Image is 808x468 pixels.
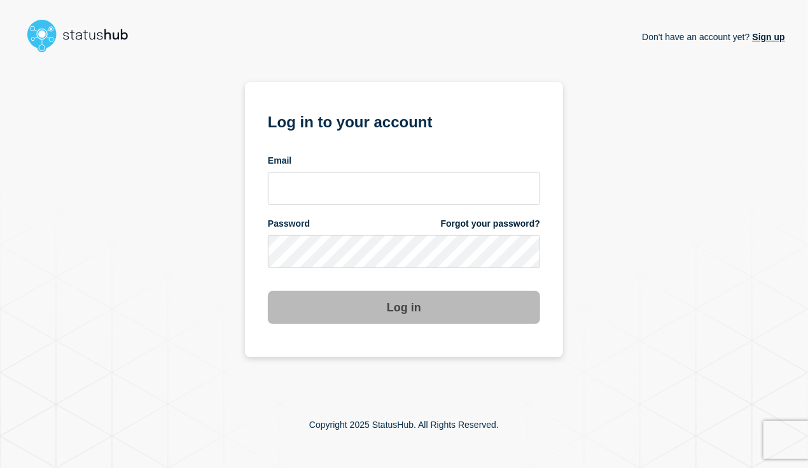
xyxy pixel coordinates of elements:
[268,291,540,324] button: Log in
[268,235,540,268] input: password input
[268,109,540,132] h1: Log in to your account
[750,32,785,42] a: Sign up
[309,420,499,430] p: Copyright 2025 StatusHub. All Rights Reserved.
[441,218,540,230] a: Forgot your password?
[642,22,785,52] p: Don't have an account yet?
[268,172,540,205] input: email input
[268,218,310,230] span: Password
[268,155,291,167] span: Email
[23,15,144,56] img: StatusHub logo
